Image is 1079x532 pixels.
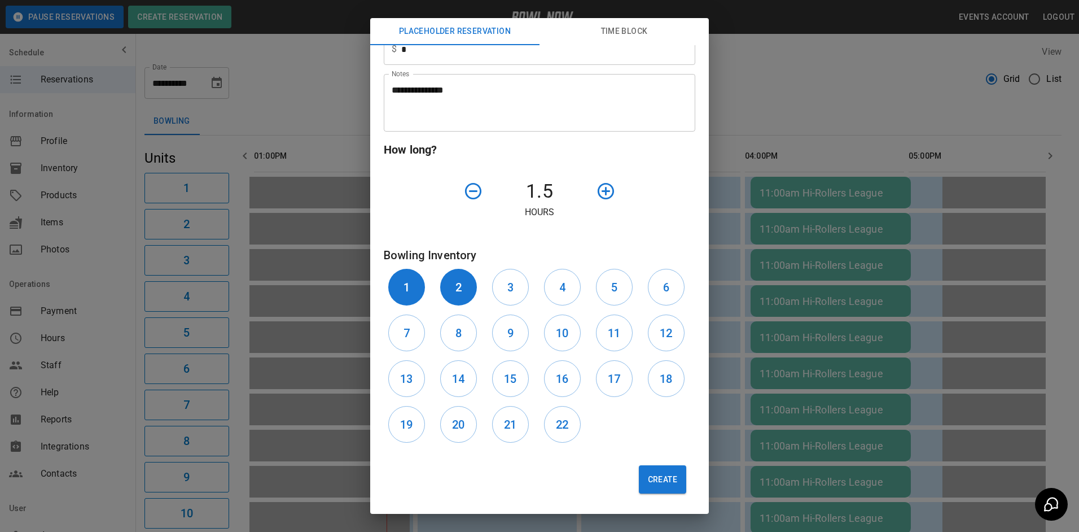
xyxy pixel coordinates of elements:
h6: 6 [663,278,669,296]
h6: 19 [400,416,413,434]
h6: 22 [556,416,568,434]
button: 7 [388,315,425,351]
button: Time Block [539,18,709,45]
h6: 21 [504,416,516,434]
button: 19 [388,406,425,443]
h6: 9 [507,324,514,342]
h6: How long? [384,141,695,159]
button: 18 [648,360,685,397]
h6: 16 [556,370,568,388]
h4: 1.5 [488,180,591,203]
h6: 13 [400,370,413,388]
h6: 12 [660,324,672,342]
button: 13 [388,360,425,397]
h6: 18 [660,370,672,388]
h6: 11 [608,324,620,342]
button: 3 [492,269,529,306]
h6: 15 [504,370,516,388]
p: $ [392,42,397,56]
button: 1 [388,269,425,306]
button: 14 [440,360,477,397]
h6: 14 [452,370,464,388]
button: 5 [596,269,633,306]
button: 20 [440,406,477,443]
button: 4 [544,269,581,306]
button: 8 [440,315,477,351]
button: 9 [492,315,529,351]
h6: 4 [559,278,565,296]
h6: 3 [507,278,514,296]
button: Create [639,465,686,494]
h6: 2 [455,278,462,296]
h6: 1 [403,278,410,296]
button: Placeholder Reservation [370,18,539,45]
button: 22 [544,406,581,443]
button: 6 [648,269,685,306]
button: 15 [492,360,529,397]
button: 10 [544,315,581,351]
button: 2 [440,269,477,306]
h6: 5 [611,278,617,296]
button: 17 [596,360,633,397]
button: 12 [648,315,685,351]
h6: 8 [455,324,462,342]
h6: 17 [608,370,620,388]
button: 11 [596,315,633,351]
p: Hours [384,206,695,219]
h6: Bowling Inventory [384,246,695,264]
h6: 10 [556,324,568,342]
button: 16 [544,360,581,397]
button: 21 [492,406,529,443]
h6: 20 [452,416,464,434]
h6: 7 [403,324,410,342]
